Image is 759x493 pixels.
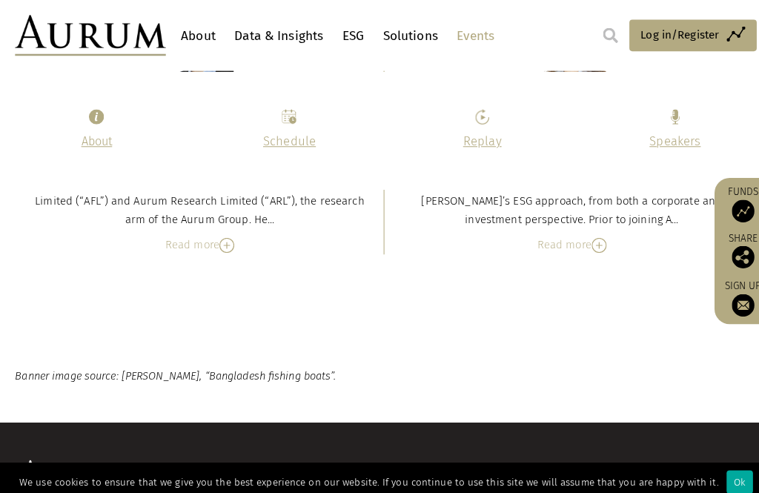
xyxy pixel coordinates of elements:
img: Share this post [720,242,742,264]
a: Speakers [639,132,689,146]
div: Ok [715,463,740,486]
a: Schedule [259,132,311,146]
a: Data & Insights [227,21,322,49]
div: Share [710,230,752,264]
a: Events [445,21,490,49]
a: About [80,132,110,146]
div: [PERSON_NAME] is a founding member of Aurum Fund Management Ltd. and Chief Executive Officer of A... [31,155,362,225]
img: Aurum Logo [15,453,163,493]
a: Funds [710,182,752,219]
img: Sign up to our newsletter [720,289,742,311]
img: Access Funds [720,196,742,219]
a: ESG [333,21,362,49]
img: Read More [216,234,231,249]
span: Log in/Register [630,25,707,43]
img: search.svg [593,27,608,42]
p: Banner image source: [PERSON_NAME], “ [15,362,744,379]
a: Sign up [710,275,752,311]
a: Replay [455,132,493,146]
span: Bangladesh fishing boats”. [205,364,331,377]
a: About [174,21,216,49]
div: Read more [31,233,362,251]
div: Read more [397,233,729,251]
img: Aurum [15,15,163,55]
a: Log in/Register [619,19,744,50]
div: [PERSON_NAME] joined ARL in [DATE] as Head of Environmental, Social and Governance (“ESG”) and is... [397,155,729,225]
a: Solutions [373,21,434,49]
img: Read More [582,234,597,249]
